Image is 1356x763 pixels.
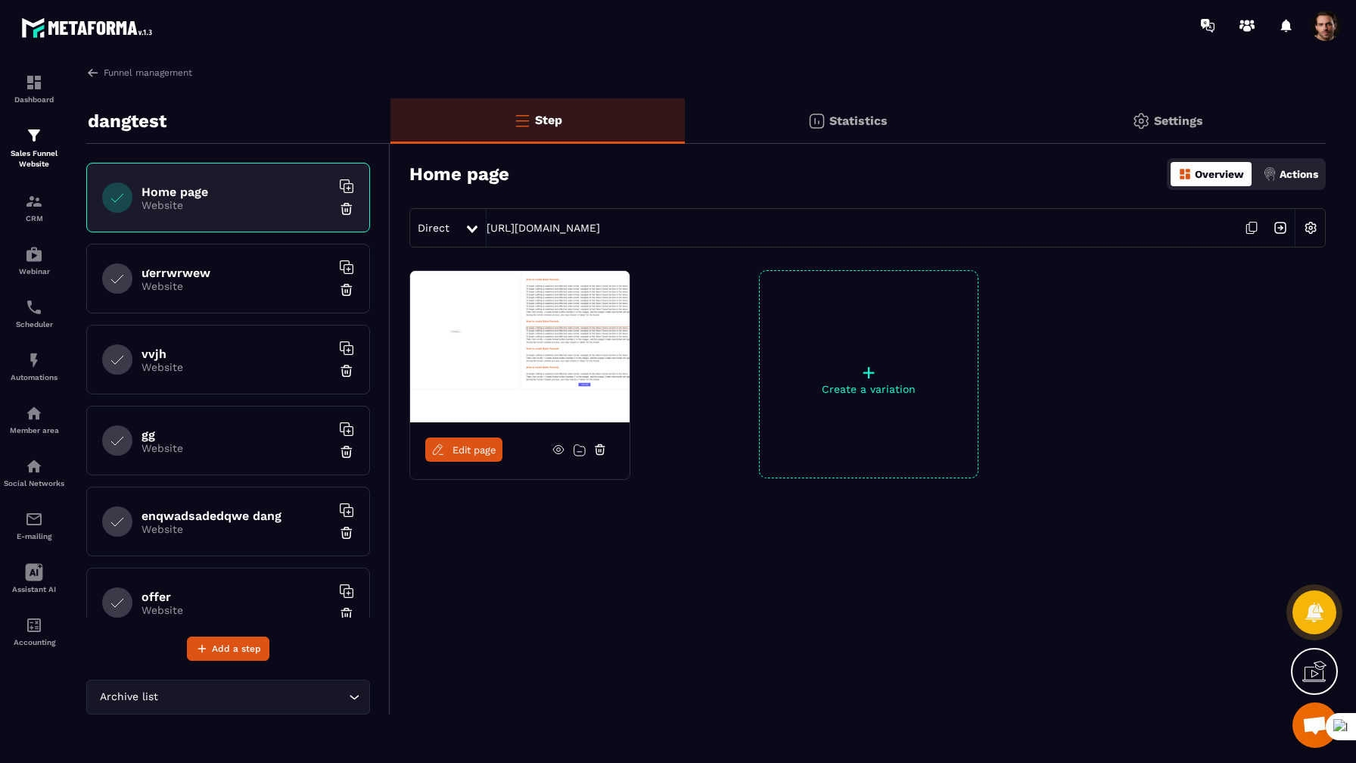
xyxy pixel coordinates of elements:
[142,361,331,373] p: Website
[760,362,978,383] p: +
[25,404,43,422] img: automations
[25,510,43,528] img: email
[4,234,64,287] a: automationsautomationsWebinar
[4,605,64,658] a: accountantaccountantAccounting
[339,606,354,621] img: trash
[1132,112,1150,130] img: setting-gr.5f69749f.svg
[4,585,64,593] p: Assistant AI
[760,383,978,395] p: Create a variation
[25,457,43,475] img: social-network
[453,444,496,456] span: Edit page
[339,282,354,297] img: trash
[1178,167,1192,181] img: dashboard-orange.40269519.svg
[25,73,43,92] img: formation
[25,298,43,316] img: scheduler
[25,351,43,369] img: automations
[25,192,43,210] img: formation
[4,532,64,540] p: E-mailing
[4,340,64,393] a: automationsautomationsAutomations
[96,689,161,705] span: Archive list
[4,446,64,499] a: social-networksocial-networkSocial Networks
[161,689,345,705] input: Search for option
[1280,168,1318,180] p: Actions
[4,181,64,234] a: formationformationCRM
[142,442,331,454] p: Website
[25,126,43,145] img: formation
[142,509,331,523] h6: enqwadsadedqwe dang
[425,438,502,462] a: Edit page
[487,222,600,234] a: [URL][DOMAIN_NAME]
[142,604,331,616] p: Website
[88,106,166,136] p: dangtest
[1296,213,1325,242] img: setting-w.858f3a88.svg
[86,66,192,79] a: Funnel management
[1195,168,1244,180] p: Overview
[4,287,64,340] a: schedulerschedulerScheduler
[339,444,354,459] img: trash
[142,199,331,211] p: Website
[86,680,370,715] div: Search for option
[4,393,64,446] a: automationsautomationsMember area
[1154,114,1203,128] p: Settings
[339,363,354,378] img: trash
[4,62,64,115] a: formationformationDashboard
[513,111,531,129] img: bars-o.4a397970.svg
[807,112,826,130] img: stats.20deebd0.svg
[142,523,331,535] p: Website
[410,271,630,422] img: image
[1263,167,1277,181] img: actions.d6e523a2.png
[4,95,64,104] p: Dashboard
[25,245,43,263] img: automations
[4,373,64,381] p: Automations
[142,347,331,361] h6: vvjh
[4,320,64,329] p: Scheduler
[142,590,331,604] h6: offer
[339,201,354,216] img: trash
[339,525,354,540] img: trash
[4,148,64,170] p: Sales Funnel Website
[142,185,331,199] h6: Home page
[142,280,331,292] p: Website
[25,616,43,634] img: accountant
[1292,702,1338,748] div: Mở cuộc trò chuyện
[142,266,331,280] h6: ưerrwrwew
[4,479,64,487] p: Social Networks
[829,114,888,128] p: Statistics
[4,552,64,605] a: Assistant AI
[1266,213,1295,242] img: arrow-next.bcc2205e.svg
[86,66,100,79] img: arrow
[4,115,64,181] a: formationformationSales Funnel Website
[4,638,64,646] p: Accounting
[4,499,64,552] a: emailemailE-mailing
[4,214,64,223] p: CRM
[4,267,64,276] p: Webinar
[535,113,562,127] p: Step
[4,426,64,434] p: Member area
[212,641,261,656] span: Add a step
[21,14,157,42] img: logo
[142,428,331,442] h6: gg
[418,222,449,234] span: Direct
[187,637,269,661] button: Add a step
[409,163,509,185] h3: Home page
